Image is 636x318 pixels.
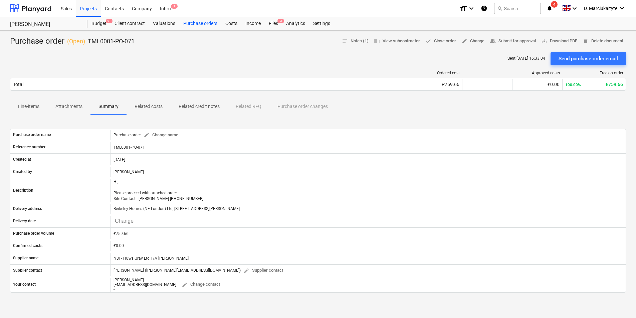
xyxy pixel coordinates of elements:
button: Download PDF [539,36,580,46]
span: 4 [551,1,558,8]
span: D. Marciukaityte [584,6,617,11]
button: Notes (1) [339,36,371,46]
div: Budget [87,17,111,30]
a: Analytics [282,17,309,30]
div: [PERSON_NAME] [114,278,176,282]
div: [PERSON_NAME] [111,167,626,177]
div: Purchase order [10,36,135,47]
div: £759.66 [415,82,459,87]
span: edit [182,282,188,288]
button: Supplier contact [241,265,286,276]
a: Client contract [111,17,149,30]
button: Close order [423,36,459,46]
p: Delivery address [13,206,42,212]
p: Delivery date [13,218,36,224]
a: Budget9+ [87,17,111,30]
div: TML0001-PO-071 [111,142,626,153]
p: Supplier name [13,255,38,261]
span: done [425,38,431,44]
p: ( Open ) [67,37,85,45]
span: delete [583,38,589,44]
div: - [114,287,176,292]
span: Submit for approval [490,37,536,45]
span: Change contact [182,281,220,288]
span: 9+ [106,19,113,23]
span: notes [342,38,348,44]
p: Hi, Please proceed with attached order. Site Contact : [PERSON_NAME] [PHONE_NUMBER] [114,179,203,202]
i: keyboard_arrow_down [618,4,626,12]
a: Income [241,17,265,30]
span: business [374,38,380,44]
a: Settings [309,17,334,30]
div: [DATE] [111,154,626,165]
a: Files3 [265,17,282,30]
i: format_size [459,4,467,12]
p: Purchase order name [13,132,51,138]
p: Attachments [55,103,82,110]
p: Created at [13,157,31,162]
p: Your contact [13,282,36,287]
button: Change name [141,130,181,140]
p: TML0001-PO-071 [88,37,135,45]
span: Change [461,37,484,45]
div: £0.00 [114,243,124,249]
span: search [497,6,502,11]
span: save_alt [541,38,547,44]
a: Costs [221,17,241,30]
span: Change name [144,131,178,139]
p: Related costs [135,103,163,110]
div: [PERSON_NAME] [10,21,79,28]
p: Confirmed costs [13,243,42,249]
p: Purchase order volume [13,231,54,236]
button: View subcontractor [371,36,423,46]
span: [EMAIL_ADDRESS][DOMAIN_NAME] [114,282,176,287]
button: Change contact [179,278,223,292]
span: edit [243,268,249,274]
p: Supplier contact [13,268,42,273]
small: 100.00% [565,82,581,87]
i: Knowledge base [481,4,487,12]
p: Related credit notes [179,103,220,110]
span: edit [461,38,467,44]
span: Delete document [583,37,623,45]
div: Total [13,82,23,87]
span: Close order [425,37,456,45]
a: Purchase orders [179,17,221,30]
div: Files [265,17,282,30]
p: Created by [13,169,32,175]
span: Notes (1) [342,37,369,45]
div: £759.66 [565,82,623,87]
div: Ordered cost [415,71,460,75]
span: people_alt [490,38,496,44]
div: Send purchase order email [559,54,618,63]
p: Description [13,188,33,193]
span: edit [144,132,150,138]
div: NDI - Huws Gray Ltd T/A [PERSON_NAME] [111,253,626,264]
p: Sent : [DATE] 16:33:04 [507,56,545,61]
p: Berkeley Homes (NE London) Ltd, [STREET_ADDRESS][PERSON_NAME] [114,206,240,212]
span: View subcontractor [374,37,420,45]
button: Delete document [580,36,626,46]
div: [PERSON_NAME] ([PERSON_NAME][EMAIL_ADDRESS][DOMAIN_NAME]) [114,265,286,276]
div: Approved costs [515,71,560,75]
p: Reference number [13,144,45,150]
p: Summary [98,103,119,110]
button: Send purchase order email [551,52,626,65]
span: Supplier contact [243,267,283,274]
p: Line-items [18,103,39,110]
button: Change [459,36,487,46]
button: Submit for approval [487,36,539,46]
div: £0.00 [515,82,560,87]
div: Purchase order [114,130,181,140]
a: Valuations [149,17,179,30]
div: £759.66 [114,231,623,236]
input: Change [114,217,145,226]
div: Free on order [565,71,623,75]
